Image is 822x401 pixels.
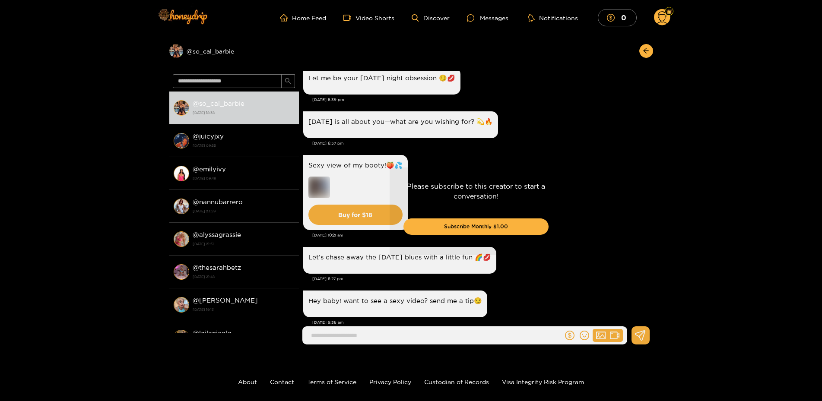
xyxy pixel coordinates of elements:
strong: @ so_cal_barbie [193,100,244,107]
strong: [DATE] 09:55 [193,142,295,149]
img: Fan Level [666,9,672,14]
a: Terms of Service [307,379,356,385]
a: Custodian of Records [424,379,489,385]
strong: @ leilanicole [193,329,232,337]
a: Privacy Policy [369,379,411,385]
strong: [DATE] 23:59 [193,207,295,215]
strong: @ emilyivy [193,165,226,173]
a: Discover [412,14,449,22]
span: search [285,78,291,85]
strong: [DATE] 09:48 [193,174,295,182]
strong: @ nannubarrero [193,198,243,205]
span: home [280,14,292,22]
strong: @ [PERSON_NAME] [193,297,258,304]
a: Contact [270,379,294,385]
button: Notifications [526,13,581,22]
span: video-camera [343,14,355,22]
img: conversation [174,199,189,214]
button: arrow-left [639,44,653,58]
a: Video Shorts [343,14,394,22]
strong: [DATE] 21:51 [193,240,295,248]
img: conversation [174,231,189,247]
span: dollar [607,14,619,22]
strong: [DATE] 21:48 [193,273,295,281]
p: Please subscribe to this creator to start a conversation! [403,181,549,201]
strong: [DATE] 18:38 [193,109,295,117]
strong: @ alyssagrassie [193,231,241,238]
img: conversation [174,264,189,280]
span: arrow-left [643,47,649,55]
strong: @ juicyjxy [193,133,224,140]
button: search [281,74,295,88]
div: @so_cal_barbie [169,44,299,58]
a: Home Feed [280,14,326,22]
strong: [DATE] 19:13 [193,306,295,313]
strong: @ thesarahbetz [193,264,241,271]
button: 0 [598,9,637,26]
div: Messages [467,13,508,23]
mark: 0 [620,13,628,22]
img: conversation [174,166,189,181]
img: conversation [174,100,189,116]
img: conversation [174,133,189,148]
a: Visa Integrity Risk Program [502,379,584,385]
button: Subscribe Monthly $1.00 [403,218,549,235]
img: conversation [174,330,189,345]
img: conversation [174,297,189,313]
a: About [238,379,257,385]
